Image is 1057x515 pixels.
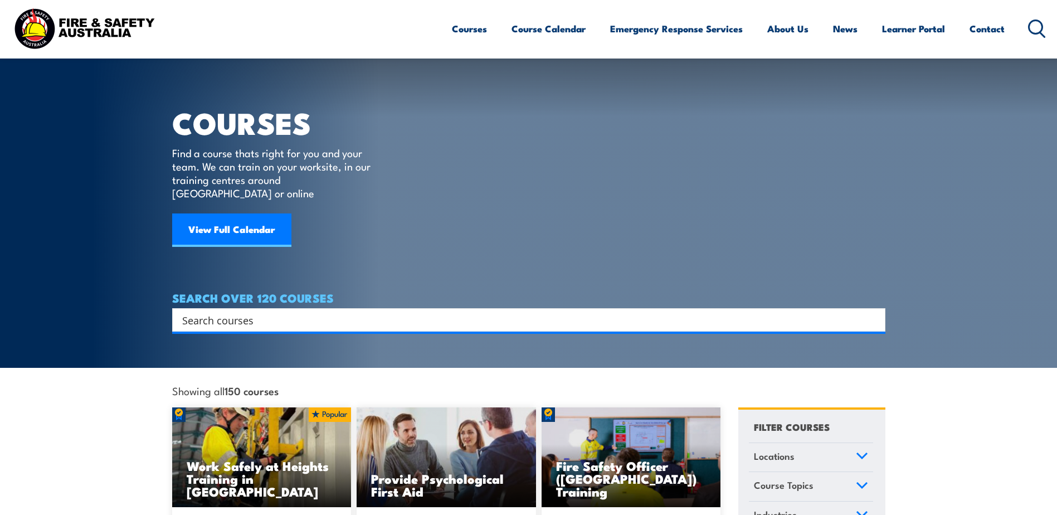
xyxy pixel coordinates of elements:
[172,385,279,396] span: Showing all
[767,14,808,43] a: About Us
[542,407,721,508] a: Fire Safety Officer ([GEOGRAPHIC_DATA]) Training
[172,146,376,200] p: Find a course thats right for you and your team. We can train on your worksite, in our training c...
[749,443,873,472] a: Locations
[187,459,337,498] h3: Work Safely at Heights Training in [GEOGRAPHIC_DATA]
[754,419,830,434] h4: FILTER COURSES
[371,472,522,498] h3: Provide Psychological First Aid
[184,312,863,328] form: Search form
[172,109,387,135] h1: COURSES
[182,312,861,328] input: Search input
[172,407,352,508] a: Work Safely at Heights Training in [GEOGRAPHIC_DATA]
[754,449,795,464] span: Locations
[882,14,945,43] a: Learner Portal
[754,478,814,493] span: Course Topics
[542,407,721,508] img: Fire Safety Advisor
[357,407,536,508] a: Provide Psychological First Aid
[172,407,352,508] img: Work Safely at Heights Training (1)
[556,459,707,498] h3: Fire Safety Officer ([GEOGRAPHIC_DATA]) Training
[970,14,1005,43] a: Contact
[452,14,487,43] a: Courses
[172,291,885,304] h4: SEARCH OVER 120 COURSES
[512,14,586,43] a: Course Calendar
[866,312,881,328] button: Search magnifier button
[172,213,291,247] a: View Full Calendar
[610,14,743,43] a: Emergency Response Services
[749,472,873,501] a: Course Topics
[225,383,279,398] strong: 150 courses
[833,14,858,43] a: News
[357,407,536,508] img: Mental Health First Aid Training Course from Fire & Safety Australia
